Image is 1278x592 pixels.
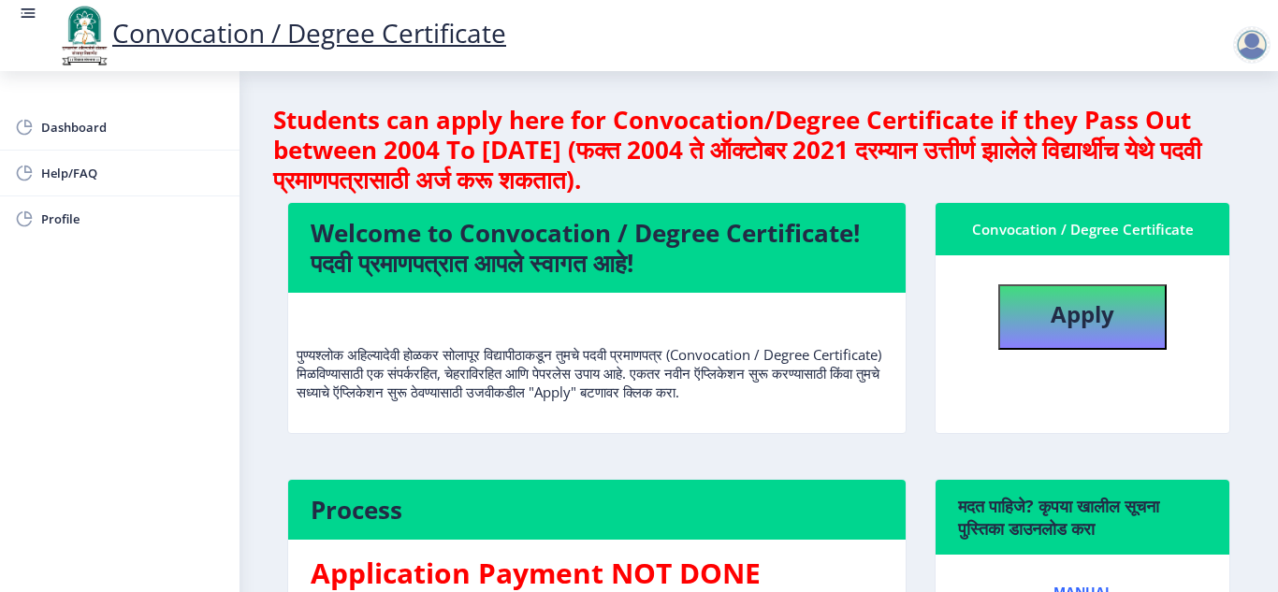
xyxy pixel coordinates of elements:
[273,105,1244,195] h4: Students can apply here for Convocation/Degree Certificate if they Pass Out between 2004 To [DATE...
[297,308,897,401] p: पुण्यश्लोक अहिल्यादेवी होळकर सोलापूर विद्यापीठाकडून तुमचे पदवी प्रमाणपत्र (Convocation / Degree C...
[958,218,1207,240] div: Convocation / Degree Certificate
[311,218,883,278] h4: Welcome to Convocation / Degree Certificate! पदवी प्रमाणपत्रात आपले स्वागत आहे!
[41,208,225,230] span: Profile
[1051,298,1114,329] b: Apply
[41,116,225,138] span: Dashboard
[998,284,1167,350] button: Apply
[311,555,883,592] h3: Application Payment NOT DONE
[41,162,225,184] span: Help/FAQ
[958,495,1207,540] h6: मदत पाहिजे? कृपया खालील सूचना पुस्तिका डाउनलोड करा
[56,4,112,67] img: logo
[56,15,506,51] a: Convocation / Degree Certificate
[311,495,883,525] h4: Process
